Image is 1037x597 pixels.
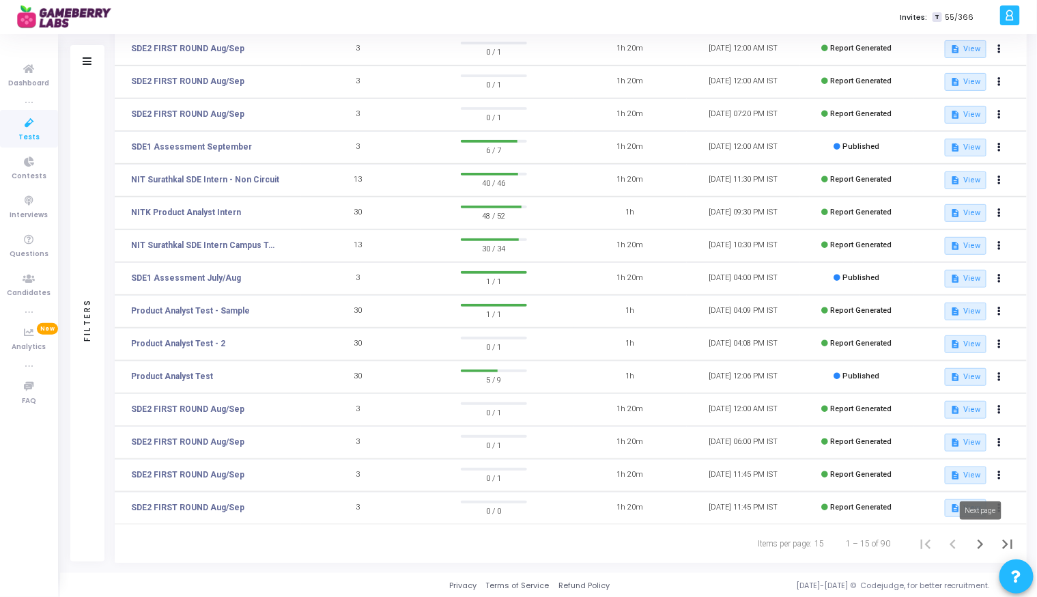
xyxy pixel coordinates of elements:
td: 3 [301,426,414,459]
a: Product Analyst Test - 2 [131,337,225,350]
span: 55/366 [945,12,974,23]
span: 0 / 1 [461,339,526,353]
span: T [933,12,941,23]
span: Interviews [10,210,48,221]
span: Published [843,273,880,282]
a: NIT Surathkal SDE Intern - Non Circuit [131,173,279,186]
mat-icon: description [950,44,960,54]
td: [DATE] 11:30 PM IST [687,164,800,197]
td: 1h 20m [573,230,687,262]
td: 1h 20m [573,393,687,426]
span: Published [843,142,880,151]
td: [DATE] 04:09 PM IST [687,295,800,328]
button: View [945,467,986,484]
td: 1h 20m [573,459,687,492]
td: 1h 20m [573,164,687,197]
mat-icon: description [950,471,960,480]
mat-icon: description [950,77,960,87]
mat-icon: description [950,372,960,382]
td: [DATE] 12:00 AM IST [687,66,800,98]
button: View [945,204,986,222]
td: 1h [573,197,687,230]
span: New [37,323,58,335]
span: 0 / 1 [461,405,526,419]
label: Invites: [900,12,927,23]
span: Report Generated [831,470,892,479]
button: View [945,335,986,353]
mat-icon: description [950,405,960,415]
button: Previous page [939,530,967,557]
td: [DATE] 11:45 PM IST [687,492,800,525]
span: 0 / 1 [461,44,526,58]
a: SDE2 FIRST ROUND Aug/Sep [131,42,244,55]
td: 1h 20m [573,33,687,66]
span: 0 / 1 [461,77,526,91]
span: Contests [12,171,46,182]
span: 0 / 1 [461,438,526,452]
div: [DATE]-[DATE] © Codejudge, for better recruitment. [610,580,1020,592]
button: View [945,139,986,156]
button: View [945,40,986,58]
span: Report Generated [831,175,892,184]
span: Report Generated [831,208,892,217]
td: 13 [301,164,414,197]
td: [DATE] 12:06 PM IST [687,361,800,393]
td: 1h [573,328,687,361]
td: [DATE] 06:00 PM IST [687,426,800,459]
button: View [945,499,986,517]
td: 30 [301,361,414,393]
span: 6 / 7 [461,143,526,156]
td: [DATE] 12:00 AM IST [687,131,800,164]
button: View [945,303,986,320]
button: Next page [967,530,994,557]
td: 1h 20m [573,492,687,525]
a: SDE1 Assessment July/Aug [131,272,241,284]
mat-icon: description [950,143,960,152]
a: SDE2 FIRST ROUND Aug/Sep [131,75,244,87]
td: 30 [301,197,414,230]
span: Report Generated [831,437,892,446]
td: 13 [301,230,414,262]
td: 1h 20m [573,66,687,98]
a: NITK Product Analyst Intern [131,206,241,219]
span: 30 / 34 [461,241,526,255]
button: View [945,73,986,91]
div: 1 – 15 of 90 [846,538,890,550]
span: Report Generated [831,77,892,85]
button: View [945,270,986,288]
span: FAQ [22,395,36,407]
mat-icon: description [950,176,960,185]
td: 1h 20m [573,98,687,131]
span: Report Generated [831,339,892,348]
span: Candidates [8,288,51,299]
div: Items per page: [758,538,812,550]
span: Report Generated [831,44,892,53]
span: 5 / 9 [461,372,526,386]
td: 3 [301,131,414,164]
td: 1h [573,295,687,328]
td: 3 [301,33,414,66]
mat-icon: description [950,208,960,218]
button: View [945,106,986,124]
mat-icon: description [950,339,960,349]
mat-icon: description [950,241,960,251]
span: Dashboard [9,78,50,89]
a: SDE2 FIRST ROUND Aug/Sep [131,469,244,481]
a: Terms of Service [486,580,550,592]
span: 1 / 1 [461,274,526,288]
mat-icon: description [950,438,960,447]
a: Product Analyst Test [131,370,213,383]
mat-icon: description [950,110,960,120]
td: 1h 20m [573,262,687,295]
a: SDE2 FIRST ROUND Aug/Sep [131,436,244,448]
img: logo [17,3,119,31]
button: View [945,401,986,419]
td: [DATE] 04:08 PM IST [687,328,800,361]
span: 40 / 46 [461,176,526,189]
mat-icon: description [950,274,960,283]
a: SDE2 FIRST ROUND Aug/Sep [131,501,244,514]
button: Last page [994,530,1021,557]
div: Next page [960,501,1002,520]
td: [DATE] 07:20 PM IST [687,98,800,131]
a: SDE2 FIRST ROUND Aug/Sep [131,403,244,415]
